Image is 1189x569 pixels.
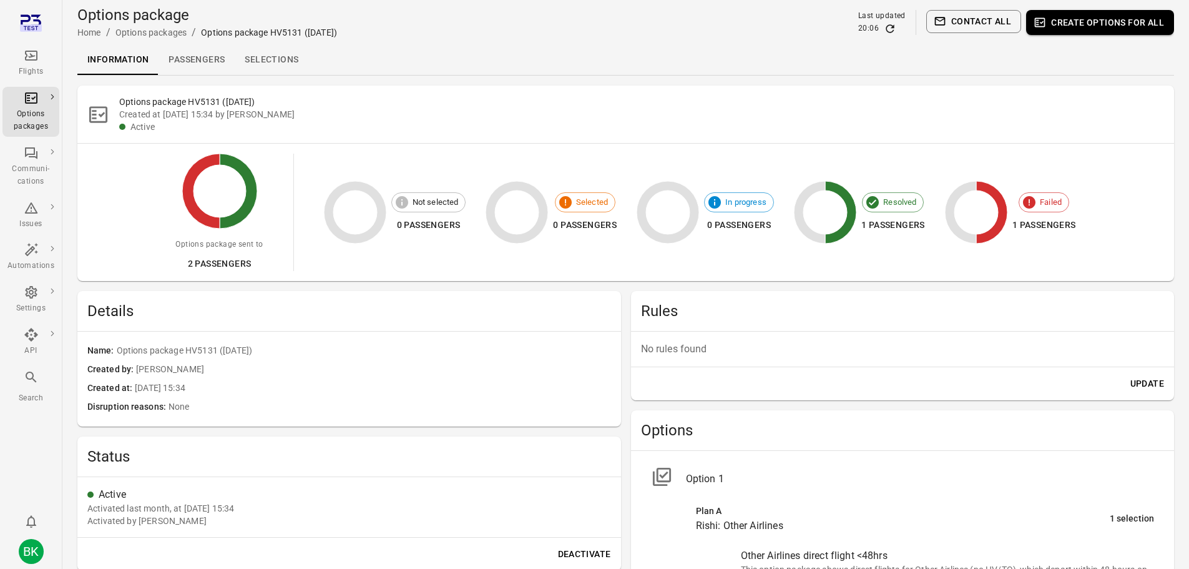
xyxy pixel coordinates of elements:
[2,142,59,192] a: Communi-cations
[926,10,1021,33] button: Contact all
[884,22,896,35] button: Refresh data
[115,27,187,37] a: Options packages
[641,342,1165,357] p: No rules found
[1110,512,1154,526] div: 1 selection
[569,196,615,209] span: Selected
[119,96,1164,108] h2: Options package HV5131 ([DATE])
[1026,10,1174,35] button: Create options for all
[391,217,466,233] div: 0 passengers
[7,218,54,230] div: Issues
[130,121,1164,133] div: Active
[7,392,54,405] div: Search
[876,196,923,209] span: Resolved
[696,518,1110,533] div: Rishi: Other Airlines
[7,108,54,133] div: Options packages
[106,25,110,40] li: /
[19,539,44,564] div: BK
[175,239,263,251] div: Options package sent to
[2,366,59,408] button: Search
[192,25,196,40] li: /
[14,534,49,569] button: Bela Kanchan
[169,400,611,414] span: None
[686,472,1155,487] div: Option 1
[741,548,1155,563] div: Other Airlines direct flight <48hrs
[641,301,1165,321] h2: Rules
[1125,372,1169,395] button: Update
[87,301,611,321] h2: Details
[99,487,611,502] div: Active
[1033,196,1069,209] span: Failed
[2,197,59,234] a: Issues
[704,217,774,233] div: 0 passengers
[7,260,54,272] div: Automations
[201,26,337,39] div: Options package HV5131 ([DATE])
[641,420,1165,440] h2: Options
[77,5,337,25] h1: Options package
[858,10,906,22] div: Last updated
[7,66,54,78] div: Flights
[2,281,59,319] a: Settings
[696,505,1110,518] div: Plan A
[119,108,1164,121] div: Created at [DATE] 15:34 by [PERSON_NAME]
[553,217,617,233] div: 0 passengers
[77,45,1174,75] div: Local navigation
[87,363,136,377] span: Created by
[1012,217,1076,233] div: 1 passengers
[87,344,117,358] span: Name
[136,363,610,377] span: [PERSON_NAME]
[718,196,773,209] span: In progress
[2,324,59,361] a: API
[77,27,101,37] a: Home
[87,400,169,414] span: Disruption reasons
[159,45,235,75] a: Passengers
[87,382,135,395] span: Created at
[77,25,337,40] nav: Breadcrumbs
[135,382,610,395] span: [DATE] 15:34
[19,509,44,534] button: Notifications
[117,344,611,358] span: Options package HV5131 ([DATE])
[861,217,925,233] div: 1 passengers
[2,239,59,276] a: Automations
[7,302,54,315] div: Settings
[7,163,54,188] div: Communi-cations
[87,515,207,527] div: Activated by [PERSON_NAME]
[2,87,59,137] a: Options packages
[553,543,616,566] button: Deactivate
[77,45,159,75] a: Information
[175,256,263,272] div: 2 passengers
[7,345,54,357] div: API
[2,44,59,82] a: Flights
[858,22,879,35] div: 20:06
[406,196,466,209] span: Not selected
[235,45,308,75] a: Selections
[1147,527,1177,557] iframe: Intercom live chat
[87,502,235,515] div: Activated last month, at [DATE] 15:34
[87,447,611,467] h2: Status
